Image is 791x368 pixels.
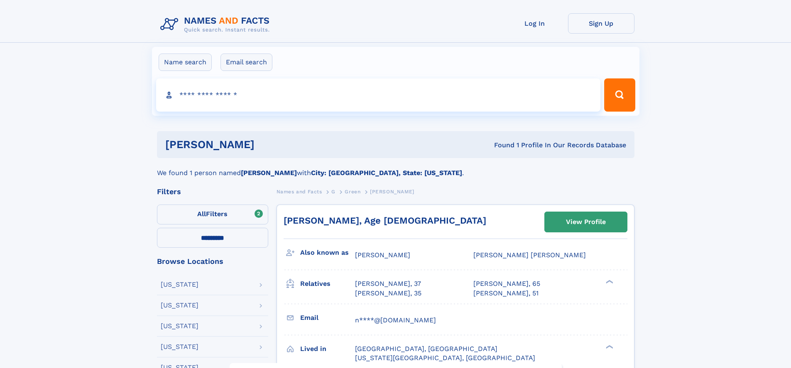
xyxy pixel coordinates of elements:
[161,281,198,288] div: [US_STATE]
[473,289,539,298] a: [PERSON_NAME], 51
[157,188,268,195] div: Filters
[300,246,355,260] h3: Also known as
[157,205,268,224] label: Filters
[355,345,497,353] span: [GEOGRAPHIC_DATA], [GEOGRAPHIC_DATA]
[157,13,277,36] img: Logo Names and Facts
[157,158,634,178] div: We found 1 person named with .
[161,344,198,350] div: [US_STATE]
[473,279,540,288] a: [PERSON_NAME], 65
[165,139,375,150] h1: [PERSON_NAME]
[277,186,322,197] a: Names and Facts
[300,311,355,325] h3: Email
[311,169,462,177] b: City: [GEOGRAPHIC_DATA], State: [US_STATE]
[300,277,355,291] h3: Relatives
[300,342,355,356] h3: Lived in
[161,323,198,329] div: [US_STATE]
[355,251,410,259] span: [PERSON_NAME]
[241,169,297,177] b: [PERSON_NAME]
[159,54,212,71] label: Name search
[355,354,535,362] span: [US_STATE][GEOGRAPHIC_DATA], [GEOGRAPHIC_DATA]
[161,302,198,309] div: [US_STATE]
[566,212,606,232] div: View Profile
[473,251,586,259] span: [PERSON_NAME] [PERSON_NAME]
[345,186,360,197] a: Green
[284,215,486,226] a: [PERSON_NAME], Age [DEMOGRAPHIC_DATA]
[370,189,414,195] span: [PERSON_NAME]
[331,186,336,197] a: G
[374,141,626,150] div: Found 1 Profile In Our Records Database
[568,13,634,34] a: Sign Up
[197,210,206,218] span: All
[156,78,601,112] input: search input
[345,189,360,195] span: Green
[604,344,614,349] div: ❯
[220,54,272,71] label: Email search
[604,78,635,112] button: Search Button
[355,289,421,298] a: [PERSON_NAME], 35
[604,279,614,285] div: ❯
[545,212,627,232] a: View Profile
[157,258,268,265] div: Browse Locations
[502,13,568,34] a: Log In
[355,279,421,288] a: [PERSON_NAME], 37
[331,189,336,195] span: G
